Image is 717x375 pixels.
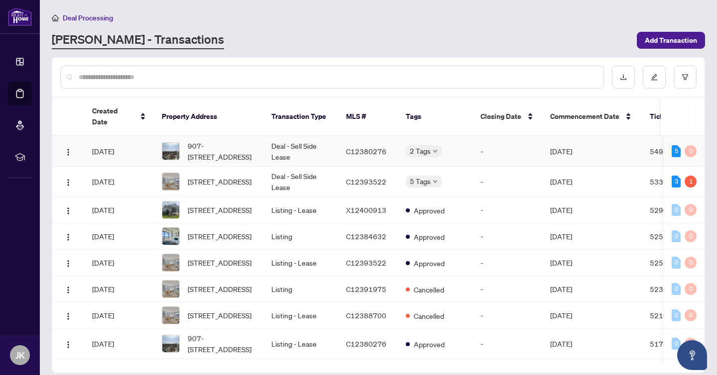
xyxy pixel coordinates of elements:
td: - [473,329,542,359]
span: Approved [414,231,445,242]
img: Logo [64,286,72,294]
td: Listing [263,276,338,302]
span: 5 Tags [410,176,431,187]
div: 0 [685,309,697,321]
button: filter [674,66,697,89]
img: logo [8,7,32,26]
span: Cancelled [414,284,444,295]
span: [DATE] [92,177,114,186]
td: [DATE] [542,276,642,302]
span: [STREET_ADDRESS] [188,283,251,294]
img: Logo [64,233,72,241]
button: Open asap [677,340,707,370]
td: [DATE] [542,302,642,329]
span: down [433,179,438,184]
span: [STREET_ADDRESS] [188,257,251,268]
span: home [52,14,59,21]
span: Approved [414,258,445,269]
div: 0 [672,257,681,269]
span: Approved [414,339,445,350]
span: down [433,149,438,154]
th: Created Date [84,97,154,136]
img: thumbnail-img [162,254,179,271]
td: Listing [263,223,338,250]
img: Logo [64,148,72,156]
td: Listing - Lease [263,197,338,223]
div: 0 [685,230,697,242]
span: C12380276 [346,147,386,156]
td: 52537 [642,250,712,276]
button: download [612,66,635,89]
span: 907-[STREET_ADDRESS] [188,333,255,355]
img: thumbnail-img [162,143,179,160]
span: Add Transaction [645,32,697,48]
th: Tags [398,97,473,136]
img: thumbnail-img [162,281,179,297]
div: 0 [685,204,697,216]
button: Logo [60,143,76,159]
th: Closing Date [473,97,542,136]
span: Deal Processing [63,13,113,22]
td: [DATE] [542,329,642,359]
div: 5 [672,145,681,157]
td: [DATE] [542,136,642,167]
td: - [473,250,542,276]
td: Listing - Lease [263,302,338,329]
td: 52538 [642,223,712,250]
span: [STREET_ADDRESS] [188,310,251,321]
button: Logo [60,202,76,218]
img: thumbnail-img [162,228,179,245]
th: Transaction Type [263,97,338,136]
td: Listing - Lease [263,250,338,276]
td: Deal - Sell Side Lease [263,167,338,197]
span: 2 Tags [410,145,431,157]
button: edit [643,66,666,89]
td: 52900 [642,197,712,223]
div: 0 [685,257,697,269]
a: [PERSON_NAME] - Transactions [52,31,224,49]
span: C12388700 [346,311,386,320]
img: Logo [64,207,72,215]
div: 0 [672,204,681,216]
td: Deal - Sell Side Lease [263,136,338,167]
span: [STREET_ADDRESS] [188,231,251,242]
button: Logo [60,336,76,352]
span: C12384632 [346,232,386,241]
th: Commencement Date [542,97,642,136]
span: C12391975 [346,284,386,293]
img: Logo [64,260,72,268]
img: Logo [64,312,72,320]
div: 0 [685,338,697,350]
div: 0 [672,309,681,321]
img: thumbnail-img [162,335,179,352]
span: C12380276 [346,339,386,348]
div: 3 [672,176,681,187]
span: 907-[STREET_ADDRESS] [188,140,255,162]
button: Logo [60,307,76,323]
span: Cancelled [414,310,444,321]
img: thumbnail-img [162,173,179,190]
span: [DATE] [92,232,114,241]
td: [DATE] [542,250,642,276]
img: thumbnail-img [162,307,179,324]
span: [DATE] [92,311,114,320]
button: Logo [60,281,76,297]
td: Listing - Lease [263,329,338,359]
span: [DATE] [92,339,114,348]
span: [STREET_ADDRESS] [188,176,251,187]
span: [DATE] [92,258,114,267]
span: [STREET_ADDRESS] [188,204,251,215]
div: 0 [685,145,697,157]
td: 53360 [642,167,712,197]
div: 0 [672,230,681,242]
span: Commencement Date [550,111,619,122]
th: Ticket Number [642,97,712,136]
span: Created Date [92,105,134,127]
td: - [473,167,542,197]
button: Logo [60,174,76,189]
span: C12393522 [346,177,386,186]
button: Logo [60,228,76,244]
span: Approved [414,205,445,216]
span: X12400913 [346,205,386,214]
td: 54931 [642,136,712,167]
